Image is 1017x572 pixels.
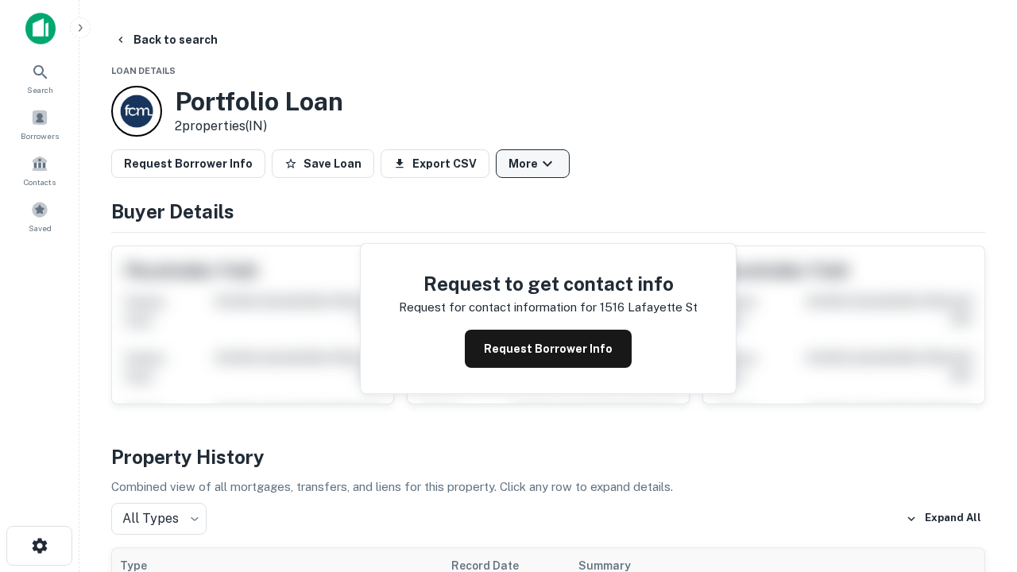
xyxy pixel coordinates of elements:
button: Request Borrower Info [465,330,632,368]
p: Request for contact information for [399,298,597,317]
p: 2 properties (IN) [175,117,343,136]
div: All Types [111,503,207,535]
button: Back to search [108,25,224,54]
span: Contacts [24,176,56,188]
h4: Property History [111,443,985,471]
span: Borrowers [21,129,59,142]
iframe: Chat Widget [938,394,1017,470]
button: More [496,149,570,178]
a: Contacts [5,149,75,191]
span: Loan Details [111,66,176,75]
span: Saved [29,222,52,234]
img: capitalize-icon.png [25,13,56,44]
button: Save Loan [272,149,374,178]
button: Export CSV [381,149,489,178]
p: Combined view of all mortgages, transfers, and liens for this property. Click any row to expand d... [111,477,985,497]
a: Search [5,56,75,99]
a: Saved [5,195,75,238]
p: 1516 lafayette st [600,298,698,317]
h3: Portfolio Loan [175,87,343,117]
button: Expand All [902,507,985,531]
span: Search [27,83,53,96]
h4: Buyer Details [111,197,985,226]
a: Borrowers [5,102,75,145]
h4: Request to get contact info [399,269,698,298]
button: Request Borrower Info [111,149,265,178]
